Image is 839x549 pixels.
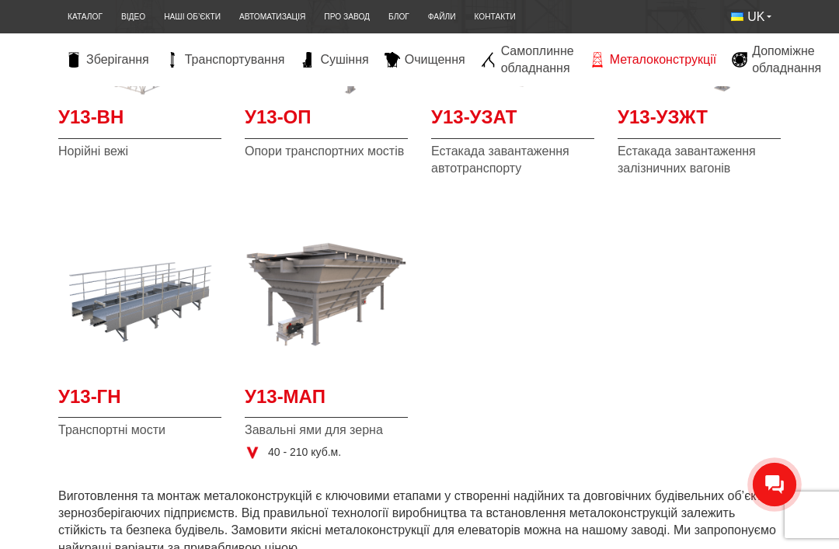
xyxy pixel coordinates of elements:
span: Сушіння [320,51,368,68]
a: У13-ГН [58,384,221,419]
a: Відео [112,4,155,30]
span: Естакада завантаження залізничних вагонів [618,143,781,178]
a: Самоплинне обладнання [473,43,582,78]
span: Очищення [405,51,465,68]
a: Металоконструкції [582,51,724,68]
a: Про завод [315,4,379,30]
img: Українська [731,12,743,21]
a: У13-ОП [245,104,408,139]
a: У13-УЗАТ [431,104,594,139]
span: Завальні ями для зерна [245,422,408,439]
a: Блог [379,4,419,30]
span: Самоплинне обладнання [501,43,574,78]
a: Контакти [465,4,524,30]
a: Файли [419,4,465,30]
a: Каталог [58,4,112,30]
span: Транспортування [185,51,285,68]
a: Наші об’єкти [155,4,230,30]
span: Зберігання [86,51,149,68]
a: Очищення [377,51,473,68]
button: UK [722,4,781,30]
span: Опори транспортних мостів [245,143,408,160]
a: Зберігання [58,51,157,68]
a: Транспортування [157,51,293,68]
span: Норійні вежі [58,143,221,160]
span: Транспортні мости [58,422,221,439]
span: UK [747,9,764,26]
a: У13-ВН [58,104,221,139]
a: У13-МАП [245,384,408,419]
span: Допоміжне обладнання [752,43,821,78]
a: Сушіння [292,51,376,68]
span: Естакада завантаження автотранспорту [431,143,594,178]
a: Допоміжне обладнання [724,43,829,78]
a: Автоматизація [230,4,315,30]
span: 40 - 210 куб.м. [268,445,341,460]
span: Металоконструкції [610,51,716,68]
a: У13-УЗЖТ [618,104,781,139]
